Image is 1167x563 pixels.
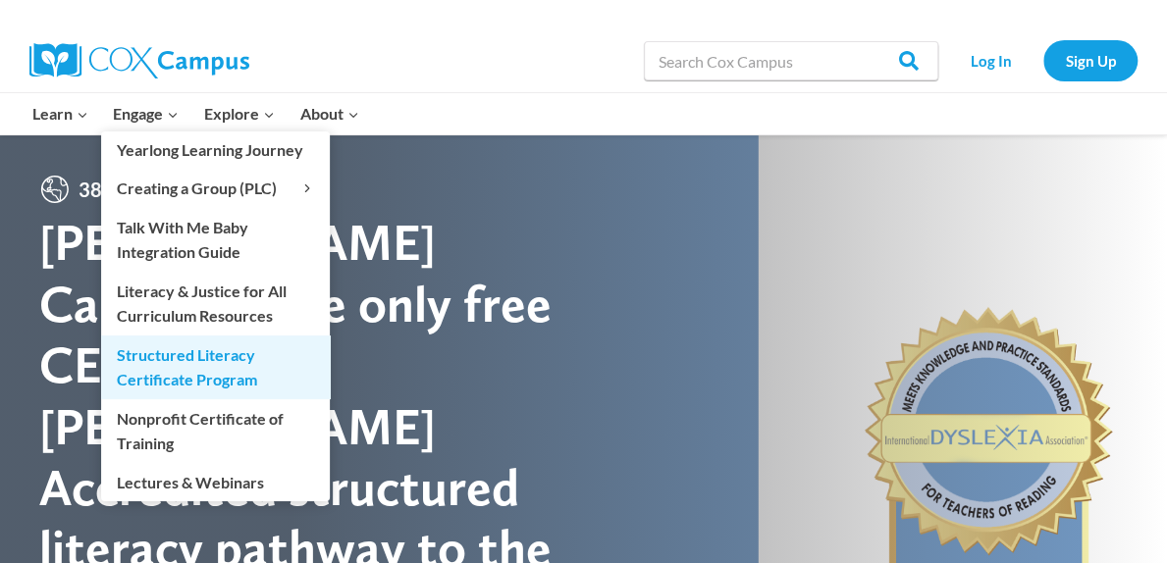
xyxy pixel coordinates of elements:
[101,335,330,398] a: Structured Literacy Certificate Program
[191,93,288,134] button: Child menu of Explore
[948,40,1034,80] a: Log In
[644,41,938,80] input: Search Cox Campus
[101,399,330,462] a: Nonprofit Certificate of Training
[1043,40,1138,80] a: Sign Up
[101,170,330,207] button: Child menu of Creating a Group (PLC)
[29,43,249,78] img: Cox Campus
[101,272,330,334] a: Literacy & Justice for All Curriculum Resources
[288,93,372,134] button: Child menu of About
[948,40,1138,80] nav: Secondary Navigation
[20,93,371,134] nav: Primary Navigation
[101,208,330,271] a: Talk With Me Baby Integration Guide
[101,463,330,500] a: Lectures & Webinars
[20,93,101,134] button: Child menu of Learn
[101,93,192,134] button: Child menu of Engage
[71,174,250,205] span: 380,544 Members
[101,131,330,169] a: Yearlong Learning Journey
